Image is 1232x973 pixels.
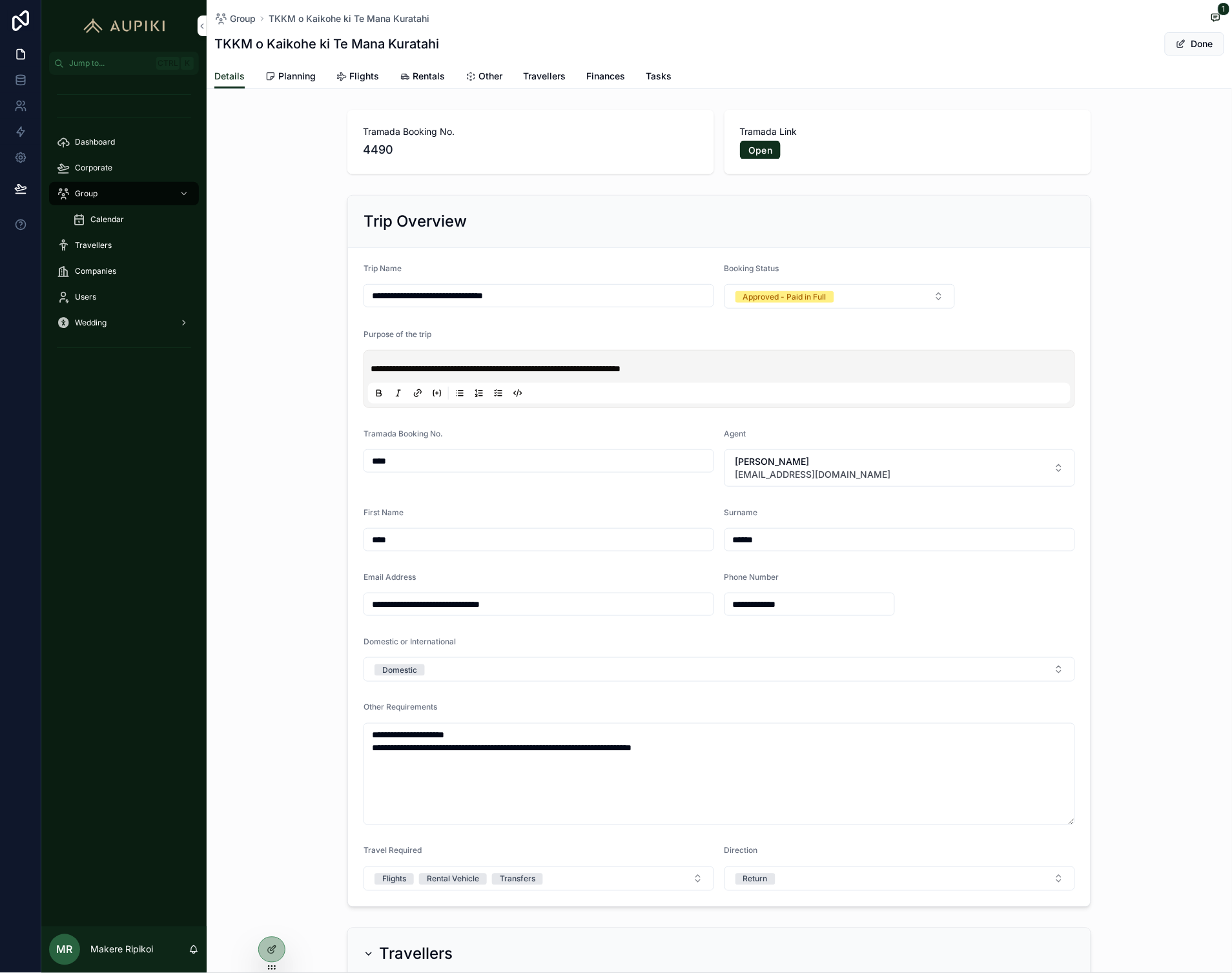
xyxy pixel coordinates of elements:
span: Corporate [75,163,112,173]
button: Unselect TRANSFERS [492,872,543,885]
a: Tasks [646,65,672,90]
span: Travellers [75,240,112,251]
span: [PERSON_NAME] [735,455,891,468]
span: Tramada Booking No. [364,429,443,438]
span: Planning [278,70,316,83]
span: Details [214,70,245,83]
button: 1 [1207,10,1224,26]
a: Companies [49,260,199,283]
span: K [182,58,192,68]
span: Travellers [523,70,566,83]
button: Select Button [724,284,955,309]
div: scrollable content [41,75,207,374]
span: Flights [349,70,379,83]
a: Users [49,285,199,309]
button: Unselect FLIGHTS [375,872,414,885]
span: Other [478,70,502,83]
button: Unselect DOMESTIC [375,663,425,676]
span: Tramada Booking No. [363,125,699,138]
span: Rentals [413,70,445,83]
div: Flights [382,874,406,885]
a: Wedding [49,311,199,334]
span: Ctrl [156,57,180,70]
button: Done [1165,32,1224,56]
span: Finances [586,70,625,83]
a: Group [214,12,256,25]
div: Return [743,874,768,885]
button: Select Button [724,449,1075,487]
span: Domestic or International [364,637,456,646]
a: Group [49,182,199,205]
span: Tasks [646,70,672,83]
div: Domestic [382,664,417,676]
p: Makere Ripikoi [90,943,153,956]
h1: TKKM o Kaikohe ki Te Mana Kuratahi [214,35,439,53]
button: Unselect RENTAL_VEHICLE [419,872,487,885]
span: First Name [364,507,404,517]
button: Select Button [724,866,1075,891]
a: Details [214,65,245,89]
a: Rentals [400,65,445,90]
a: Other [466,65,502,90]
span: Travel Required [364,846,422,855]
h2: Trip Overview [364,211,467,232]
span: Booking Status [724,263,779,273]
span: MR [57,942,73,958]
a: Planning [265,65,316,90]
a: Open [740,140,781,160]
a: Travellers [49,234,199,257]
a: Dashboard [49,130,199,154]
a: Calendar [65,208,199,231]
span: Email Address [364,572,416,582]
span: Trip Name [364,263,402,273]
span: 4490 [363,141,699,159]
button: Jump to...CtrlK [49,52,199,75]
button: Select Button [364,866,714,891]
span: Group [230,12,256,25]
span: [EMAIL_ADDRESS][DOMAIN_NAME] [735,468,891,481]
a: Flights [336,65,379,90]
a: Travellers [523,65,566,90]
span: Group [75,189,98,199]
span: 1 [1218,3,1230,15]
span: Surname [724,507,758,517]
span: Dashboard [75,137,115,147]
h2: Travellers [379,944,453,965]
img: App logo [77,15,171,36]
a: TKKM o Kaikohe ki Te Mana Kuratahi [269,12,429,25]
div: Transfers [500,874,535,885]
span: Tramada Link [740,125,1076,138]
span: Other Requirements [364,702,437,712]
span: Phone Number [724,572,779,582]
span: Users [75,292,96,302]
div: Approved - Paid in Full [743,291,826,303]
span: Wedding [75,318,107,328]
span: Agent [724,429,746,438]
a: Corporate [49,156,199,179]
div: Rental Vehicle [427,874,479,885]
span: Companies [75,266,116,276]
span: Calendar [90,214,124,225]
span: Purpose of the trip [364,329,431,339]
span: Jump to... [69,58,151,68]
button: Unselect RETURN [735,872,775,885]
span: Direction [724,846,758,855]
button: Select Button [364,657,1075,682]
a: Finances [586,65,625,90]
